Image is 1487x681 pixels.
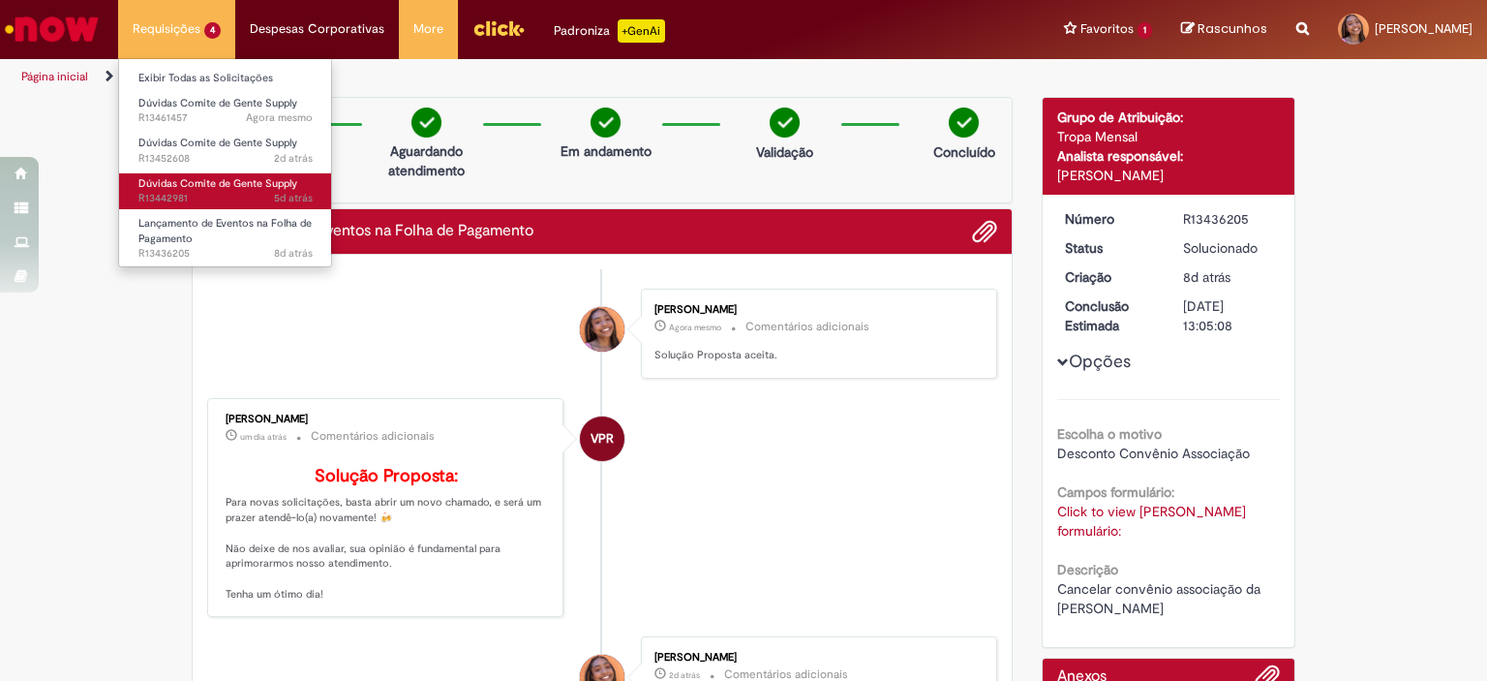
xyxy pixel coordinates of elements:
div: Padroniza [554,19,665,43]
div: Grupo de Atribuição: [1057,108,1281,127]
span: 1 [1138,22,1152,39]
span: Desconto Convênio Associação [1057,445,1250,462]
a: Click to view [PERSON_NAME] formulário: [1057,503,1246,540]
span: Despesas Corporativas [250,19,384,39]
img: ServiceNow [2,10,102,48]
a: Aberto R13442981 : Dúvidas Comite de Gente Supply [119,173,332,209]
span: 8d atrás [1183,268,1230,286]
div: [PERSON_NAME] [1057,166,1281,185]
time: 29/08/2025 10:22:55 [246,110,313,125]
dt: Status [1050,238,1169,258]
h2: Lançamento de Eventos na Folha de Pagamento Histórico de tíquete [207,223,533,240]
span: 4 [204,22,221,39]
p: Solução Proposta aceita. [654,348,977,363]
p: Validação [756,142,813,162]
span: Cancelar convênio associação da [PERSON_NAME] [1057,580,1264,617]
span: Favoritos [1080,19,1134,39]
time: 29/08/2025 10:23:13 [669,322,721,333]
p: Em andamento [561,141,652,161]
img: check-circle-green.png [770,108,800,138]
b: Campos formulário: [1057,483,1174,501]
time: 21/08/2025 13:06:45 [1183,268,1230,286]
dt: Conclusão Estimada [1050,296,1169,335]
small: Comentários adicionais [311,428,435,445]
a: Aberto R13461457 : Dúvidas Comite de Gente Supply [119,93,332,129]
span: [PERSON_NAME] [1375,20,1472,37]
a: Exibir Todas as Solicitações [119,68,332,89]
div: Mariana Rodrigues Menezes [580,307,624,352]
span: 2d atrás [669,669,700,681]
img: click_logo_yellow_360x200.png [472,14,525,43]
span: Lançamento de Eventos na Folha de Pagamento [138,216,312,246]
a: Página inicial [21,69,88,84]
span: More [413,19,443,39]
div: [PERSON_NAME] [226,414,548,425]
span: R13436205 [138,246,313,262]
p: Concluído [933,142,995,162]
span: R13461457 [138,110,313,126]
a: Aberto R13452608 : Dúvidas Comite de Gente Supply [119,133,332,169]
dt: Número [1050,209,1169,229]
span: Dúvidas Comite de Gente Supply [138,136,297,150]
div: Tropa Mensal [1057,127,1281,146]
p: Aguardando atendimento [379,141,473,180]
span: R13452608 [138,151,313,167]
span: VPR [591,416,614,462]
img: check-circle-green.png [411,108,441,138]
b: Descrição [1057,561,1118,578]
span: 5d atrás [274,191,313,205]
div: [DATE] 13:05:08 [1183,296,1273,335]
div: [PERSON_NAME] [654,652,977,664]
span: Requisições [133,19,200,39]
time: 25/08/2025 09:20:55 [274,191,313,205]
div: Vanessa Paiva Ribeiro [580,417,624,461]
p: Para novas solicitações, basta abrir um novo chamado, e será um prazer atendê-lo(a) novamente! 🍻 ... [226,467,548,603]
img: check-circle-green.png [591,108,621,138]
time: 27/08/2025 14:00:38 [669,669,700,681]
span: Rascunhos [1198,19,1267,38]
a: Aberto R13436205 : Lançamento de Eventos na Folha de Pagamento [119,213,332,255]
span: 2d atrás [274,151,313,166]
img: check-circle-green.png [949,108,979,138]
div: R13436205 [1183,209,1273,229]
small: Comentários adicionais [745,319,869,335]
span: Dúvidas Comite de Gente Supply [138,96,297,110]
div: 21/08/2025 13:06:45 [1183,267,1273,287]
time: 27/08/2025 17:49:01 [240,431,287,443]
span: Dúvidas Comite de Gente Supply [138,176,297,191]
div: Solucionado [1183,238,1273,258]
button: Adicionar anexos [972,219,997,244]
span: Agora mesmo [669,322,721,333]
span: R13442981 [138,191,313,206]
span: Agora mesmo [246,110,313,125]
b: Solução Proposta: [315,465,458,487]
time: 27/08/2025 14:00:15 [274,151,313,166]
dt: Criação [1050,267,1169,287]
p: +GenAi [618,19,665,43]
span: um dia atrás [240,431,287,443]
b: Escolha o motivo [1057,425,1162,443]
ul: Trilhas de página [15,59,977,95]
span: 8d atrás [274,246,313,261]
ul: Requisições [118,58,332,267]
a: Rascunhos [1181,20,1267,39]
time: 21/08/2025 13:06:46 [274,246,313,261]
div: Analista responsável: [1057,146,1281,166]
div: [PERSON_NAME] [654,304,977,316]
